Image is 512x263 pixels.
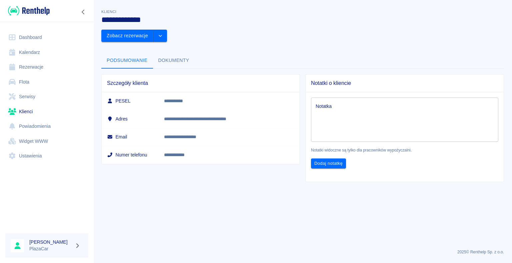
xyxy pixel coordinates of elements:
[311,80,498,87] span: Notatki o kliencie
[101,30,154,42] button: Zobacz rezerwacje
[101,249,504,255] p: 2025 © Renthelp Sp. z o.o.
[107,80,294,87] span: Szczegóły klienta
[153,53,195,69] button: Dokumenty
[101,53,153,69] button: Podsumowanie
[154,30,167,42] button: drop-down
[101,10,116,14] span: Klienci
[311,158,346,169] button: Dodaj notatkę
[5,104,88,119] a: Klienci
[8,5,50,16] img: Renthelp logo
[5,5,50,16] a: Renthelp logo
[29,239,72,245] h6: [PERSON_NAME]
[5,119,88,134] a: Powiadomienia
[107,98,153,104] h6: PESEL
[5,89,88,104] a: Serwisy
[107,151,153,158] h6: Numer telefonu
[78,8,88,16] button: Zwiń nawigację
[29,245,72,252] p: PlazaCar
[5,30,88,45] a: Dashboard
[5,60,88,75] a: Rezerwacje
[311,147,498,153] p: Notatki widoczne są tylko dla pracowników wypożyczalni.
[5,148,88,163] a: Ustawienia
[5,75,88,90] a: Flota
[5,134,88,149] a: Widget WWW
[5,45,88,60] a: Kalendarz
[107,133,153,140] h6: Email
[107,116,153,122] h6: Adres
